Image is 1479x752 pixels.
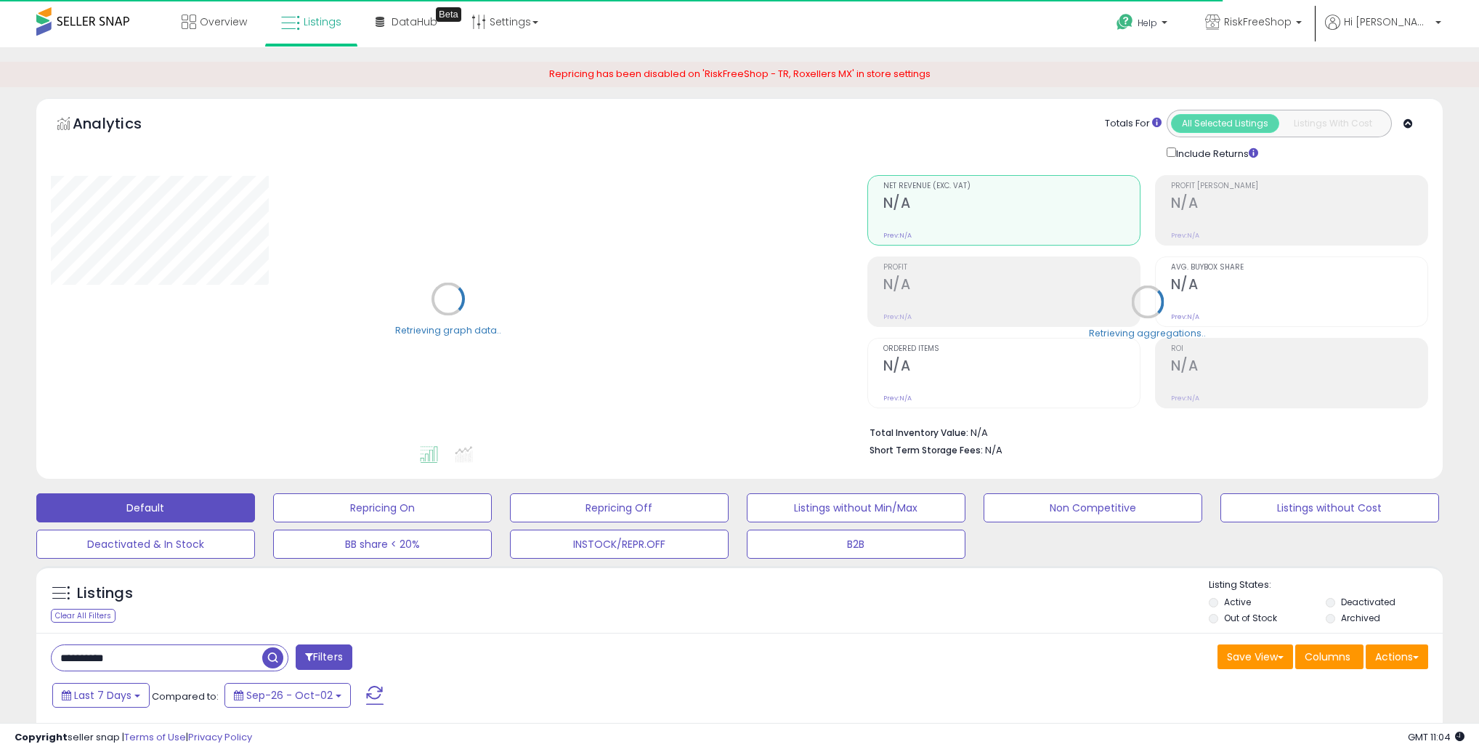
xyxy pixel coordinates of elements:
button: All Selected Listings [1171,114,1279,133]
label: Deactivated [1341,596,1395,608]
a: Hi [PERSON_NAME] [1325,15,1441,47]
span: Listings [304,15,341,29]
button: BB share < 20% [273,530,492,559]
span: Hi [PERSON_NAME] [1344,15,1431,29]
div: Retrieving graph data.. [395,324,501,337]
div: seller snap | | [15,731,252,745]
button: Listings without Cost [1220,493,1439,522]
button: Sep-26 - Oct-02 [224,683,351,708]
div: No relevant data [1349,721,1428,735]
span: Sep-26 - Oct-02 [246,688,333,703]
label: Archived [1341,612,1380,624]
button: Repricing Off [510,493,729,522]
a: Terms of Use [124,730,186,744]
div: Totals For [1105,117,1162,131]
strong: Copyright [15,730,68,744]
h5: Listings [77,583,133,604]
button: INSTOCK/REPR.OFF [510,530,729,559]
label: Out of Stock [1224,612,1277,624]
a: Help [1105,2,1182,47]
button: B2B [747,530,965,559]
button: Default [36,493,255,522]
div: Include Returns [1156,145,1276,161]
span: DataHub [392,15,437,29]
span: RiskFreeShop [1224,15,1292,29]
button: Filters [296,644,352,670]
button: Repricing On [273,493,492,522]
button: Save View [1217,644,1293,669]
span: Compared to: [152,690,219,703]
label: Active [1224,596,1251,608]
i: Get Help [1116,13,1134,31]
button: Listings With Cost [1279,114,1387,133]
span: 2025-10-10 11:04 GMT [1408,730,1464,744]
span: Help [1138,17,1157,29]
button: Non Competitive [984,493,1202,522]
div: Tooltip anchor [436,7,461,22]
span: Last 7 Days [74,688,131,703]
p: Listing States: [1209,578,1443,592]
h5: Analytics [73,113,170,137]
span: Overview [200,15,247,29]
button: Last 7 Days [52,683,150,708]
a: Privacy Policy [188,730,252,744]
span: Repricing has been disabled on 'RiskFreeShop - TR, Roxellers MX' in store settings [549,67,931,81]
button: Columns [1295,644,1363,669]
button: Listings without Min/Max [747,493,965,522]
div: Retrieving aggregations.. [1089,327,1206,340]
span: Columns [1305,650,1350,664]
div: Clear All Filters [51,609,116,623]
button: Deactivated & In Stock [36,530,255,559]
button: Actions [1366,644,1428,669]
